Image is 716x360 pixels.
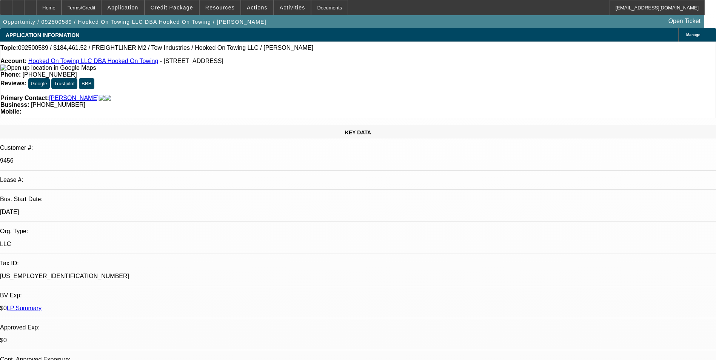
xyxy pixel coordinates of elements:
span: APPLICATION INFORMATION [6,32,79,38]
button: Resources [200,0,240,15]
strong: Account: [0,58,26,64]
a: Hooked On Towing LLC DBA Hooked On Towing [28,58,159,64]
span: Resources [205,5,235,11]
img: facebook-icon.png [99,95,105,102]
strong: Reviews: [0,80,26,86]
span: Credit Package [151,5,193,11]
span: [PHONE_NUMBER] [23,71,77,78]
button: BBB [79,78,94,89]
img: Open up location in Google Maps [0,65,96,71]
strong: Phone: [0,71,21,78]
span: Application [107,5,138,11]
span: [PHONE_NUMBER] [31,102,85,108]
span: - [STREET_ADDRESS] [160,58,223,64]
button: Application [102,0,144,15]
strong: Primary Contact: [0,95,49,102]
span: KEY DATA [345,129,371,135]
button: Activities [274,0,311,15]
span: 092500589 / $184,461.52 / FREIGHTLINER M2 / Tow Industries / Hooked On Towing LLC / [PERSON_NAME] [18,45,313,51]
span: Actions [247,5,268,11]
button: Credit Package [145,0,199,15]
span: Activities [280,5,305,11]
button: Trustpilot [51,78,77,89]
a: [PERSON_NAME] [49,95,99,102]
img: linkedin-icon.png [105,95,111,102]
span: Manage [686,33,700,37]
strong: Topic: [0,45,18,51]
strong: Mobile: [0,108,22,115]
a: Open Ticket [665,15,704,28]
span: Opportunity / 092500589 / Hooked On Towing LLC DBA Hooked On Towing / [PERSON_NAME] [3,19,266,25]
button: Actions [241,0,273,15]
a: LP Summary [7,305,42,311]
a: View Google Maps [0,65,96,71]
button: Google [28,78,50,89]
strong: Business: [0,102,29,108]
